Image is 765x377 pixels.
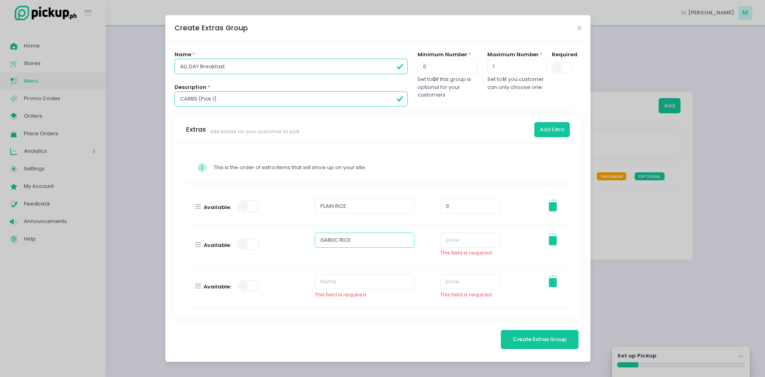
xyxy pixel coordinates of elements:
input: Name [315,199,414,214]
button: Create Extras Group [501,330,579,349]
div: Create Extras Group [175,23,248,33]
h3: Extras [186,126,206,134]
span: add extras for your customer to pick [210,128,300,135]
input: Can select up to [487,59,547,74]
label: Required [552,51,577,59]
button: Add Extra [534,122,570,137]
label: Available: [204,241,231,249]
div: Available: [186,191,570,225]
input: min number [418,59,477,74]
input: price [440,233,500,248]
b: 1 [502,75,504,83]
label: Maximum Number [487,51,539,59]
div: Available: This field is required This field is required [186,266,570,308]
input: Name [315,274,414,289]
b: 0 [432,75,436,83]
label: Minimum Number [418,51,467,59]
div: This field is required [440,249,500,257]
input: Name [315,233,414,248]
label: Available: [204,203,231,211]
div: This is the order of extra items that will show up on your site. [214,164,559,172]
label: Available: [204,283,231,291]
div: Set to if this group is optional for your customers [418,75,477,99]
input: price [440,274,500,289]
button: Close [577,26,581,30]
input: description [175,91,408,107]
div: This field is required [315,291,414,299]
label: Name [175,51,191,59]
label: Description [175,83,206,91]
div: This field is required [440,291,500,299]
div: Available: This field is required [186,225,570,266]
span: Create Extras Group [513,336,567,343]
div: Set to if you customer can only choose one [487,75,547,91]
input: price [440,199,500,214]
input: Name [175,59,408,74]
